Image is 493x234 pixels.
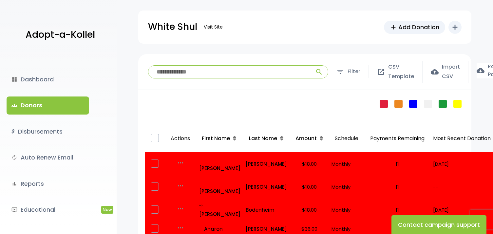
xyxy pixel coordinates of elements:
p: Monthly [332,205,362,214]
a: Visit Site [200,21,226,33]
p: 11 [367,182,428,191]
i: autorenew [11,155,17,160]
button: add [448,21,462,34]
p: 11 [367,224,428,233]
i: more_horiz [177,159,184,167]
span: search [315,68,323,76]
span: Filter [348,67,360,76]
button: search [310,66,328,78]
i: more_horiz [177,182,184,190]
p: [PERSON_NAME] [199,201,240,219]
p: 11 [367,205,428,214]
p: 11 [367,160,428,168]
p: $18.00 [292,160,326,168]
i: more_horiz [177,224,184,232]
a: bar_chartReports [7,175,89,193]
a: addAdd Donation [384,21,445,34]
p: Monthly [332,160,362,168]
p: [DATE] [433,160,491,168]
p: Monthly [332,224,362,233]
i: more_horiz [177,205,184,213]
span: open_in_new [377,68,385,76]
i: all_inclusive [199,204,204,207]
i: dashboard [11,76,17,82]
span: cloud_upload [431,68,439,76]
a: Bodenheim [246,205,287,214]
span: filter_list [336,68,344,76]
a: [PERSON_NAME] [199,178,240,196]
a: [PERSON_NAME] [199,155,240,173]
a: Adopt-a-Kollel [22,19,95,51]
p: Monthly [332,182,362,191]
a: autorenewAuto Renew Email [7,149,89,166]
a: dashboardDashboard [7,71,89,88]
span: groups [11,103,17,109]
p: White Shul [148,19,197,35]
span: Amount [295,135,317,142]
span: New [101,206,113,213]
p: -- [433,182,491,191]
p: $18.00 [292,205,326,214]
span: CSV Template [388,62,414,81]
span: add [390,24,397,31]
span: Last Name [249,135,277,142]
i: $ [11,127,15,137]
a: groupsDonors [7,96,89,114]
a: [PERSON_NAME] [246,224,287,233]
a: ondemand_videoEducationalNew [7,201,89,219]
p: Actions [167,127,193,150]
p: Payments Remaining [367,127,428,150]
span: Import CSV [442,62,460,81]
span: cloud_download [477,67,484,74]
span: Add Donation [398,23,439,32]
p: Most Recent Donation [433,134,491,143]
p: $36.00 [292,224,326,233]
a: all_inclusive[PERSON_NAME] [199,201,240,219]
i: ondemand_video [11,207,17,213]
a: $Disbursements [7,123,89,140]
a: [PERSON_NAME] [246,160,287,168]
i: add [451,23,459,31]
p: $10.00 [292,182,326,191]
p: [DATE] [433,205,491,214]
button: Contact campaign support [391,215,486,234]
i: bar_chart [11,181,17,187]
p: Schedule [332,127,362,150]
p: Adopt-a-Kollel [26,27,95,43]
a: [PERSON_NAME] [246,182,287,191]
a: Aharon [199,224,240,233]
span: First Name [202,135,230,142]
